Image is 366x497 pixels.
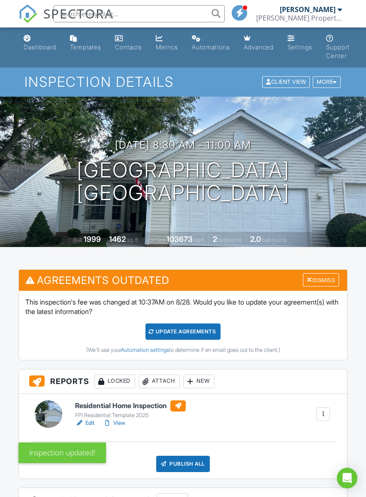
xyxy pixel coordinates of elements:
[18,12,114,30] a: SPECTORA
[121,347,169,353] a: Automation settings
[218,237,242,243] span: bedrooms
[109,235,126,244] div: 1462
[145,323,221,340] div: Update Agreements
[303,273,339,287] div: Dismiss
[250,235,261,244] div: 2.0
[75,419,94,427] a: Edit
[183,375,215,388] div: New
[115,139,251,151] h3: [DATE] 8:30 am - 11:00 am
[75,400,186,412] h6: Residential Home Inspection
[326,43,350,59] div: Support Center
[75,412,186,419] div: FPI Residential Template 2025
[147,237,165,243] span: Lot Size
[261,78,312,85] a: Client View
[25,347,341,354] div: (We'll use your to determine if an email goes out to the client.)
[256,14,342,22] div: Fiala Property Inspections
[262,237,287,243] span: bathrooms
[19,270,348,291] h3: Agreements Outdated
[139,375,180,388] div: Attach
[156,456,210,472] div: Publish All
[43,4,114,22] span: SPECTORA
[192,43,230,51] div: Automations
[152,31,181,55] a: Metrics
[287,43,312,51] div: Settings
[19,291,348,360] div: This inspection's fee was changed at 10:37AM on 8/28. Would you like to update your agreement(s) ...
[18,442,106,463] div: Inspection updated!
[103,419,125,427] a: View
[194,237,205,243] span: sq.ft.
[70,43,101,51] div: Templates
[75,400,186,419] a: Residential Home Inspection FPI Residential Template 2025
[84,235,101,244] div: 1999
[240,31,277,55] a: Advanced
[19,369,348,394] h3: Reports
[280,5,336,14] div: [PERSON_NAME]
[284,31,316,55] a: Settings
[127,237,139,243] span: sq. ft.
[73,237,82,243] span: Built
[115,43,142,51] div: Contacts
[24,43,56,51] div: Dashboard
[53,5,225,22] input: Search everything...
[67,31,105,55] a: Templates
[337,468,357,488] div: Open Intercom Messenger
[18,4,37,23] img: The Best Home Inspection Software - Spectora
[112,31,145,55] a: Contacts
[244,43,274,51] div: Advanced
[188,31,233,55] a: Automations (Basic)
[323,31,353,64] a: Support Center
[156,43,178,51] div: Metrics
[166,235,193,244] div: 103673
[77,159,290,204] h1: [GEOGRAPHIC_DATA] [GEOGRAPHIC_DATA]
[94,375,135,388] div: Locked
[20,31,60,55] a: Dashboard
[213,235,217,244] div: 2
[262,76,310,88] div: Client View
[313,76,341,88] div: More
[24,74,342,89] h1: Inspection Details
